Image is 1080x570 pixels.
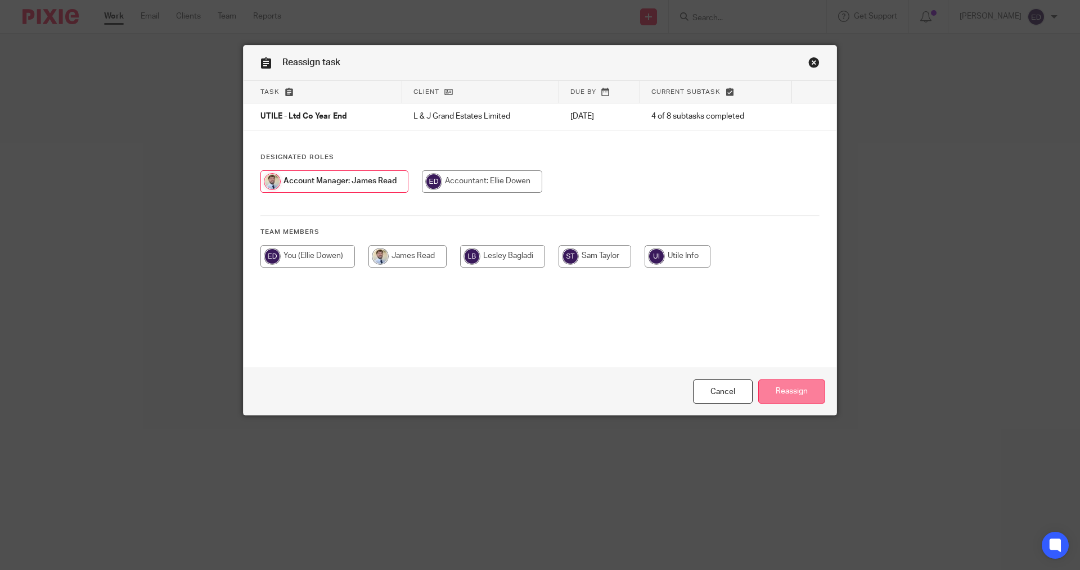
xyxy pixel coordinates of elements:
[413,89,439,95] span: Client
[640,103,792,130] td: 4 of 8 subtasks completed
[260,89,280,95] span: Task
[570,111,629,122] p: [DATE]
[282,58,340,67] span: Reassign task
[693,379,753,404] a: Close this dialog window
[260,153,820,162] h4: Designated Roles
[758,379,825,404] input: Reassign
[413,111,548,122] p: L & J Grand Estates Limited
[570,89,596,95] span: Due by
[260,113,347,121] span: UTILE - Ltd Co Year End
[651,89,721,95] span: Current subtask
[808,57,820,72] a: Close this dialog window
[260,228,820,237] h4: Team members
